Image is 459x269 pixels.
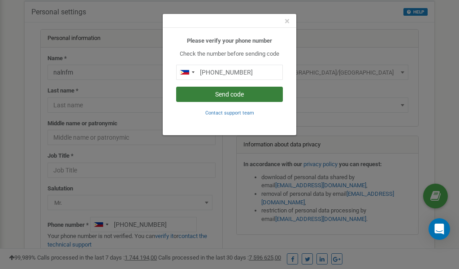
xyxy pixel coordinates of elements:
[429,218,450,240] div: Open Intercom Messenger
[176,65,283,80] input: 0905 123 4567
[177,65,197,79] div: Telephone country code
[285,17,290,26] button: Close
[205,109,254,116] a: Contact support team
[187,37,272,44] b: Please verify your phone number
[176,50,283,58] p: Check the number before sending code
[205,110,254,116] small: Contact support team
[176,87,283,102] button: Send code
[285,16,290,26] span: ×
